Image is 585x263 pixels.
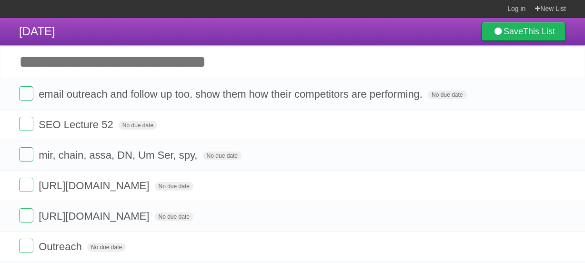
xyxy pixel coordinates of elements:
label: Done [19,208,33,223]
span: [DATE] [19,25,55,38]
span: No due date [428,91,466,99]
b: This List [523,27,555,36]
label: Done [19,117,33,131]
span: No due date [155,182,193,191]
span: No due date [119,121,157,130]
span: mir, chain, assa, DN, Um Ser, spy, [39,149,200,161]
span: Outreach [39,241,84,253]
span: [URL][DOMAIN_NAME] [39,180,151,192]
span: [URL][DOMAIN_NAME] [39,210,151,222]
span: email outreach and follow up too. show them how their competitors are performing. [39,88,425,100]
a: SaveThis List [482,22,566,41]
span: No due date [155,212,193,221]
span: No due date [87,243,126,252]
label: Done [19,147,33,162]
span: SEO Lecture 52 [39,119,116,131]
label: Done [19,239,33,253]
label: Done [19,178,33,192]
label: Done [19,86,33,101]
span: No due date [203,152,242,160]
